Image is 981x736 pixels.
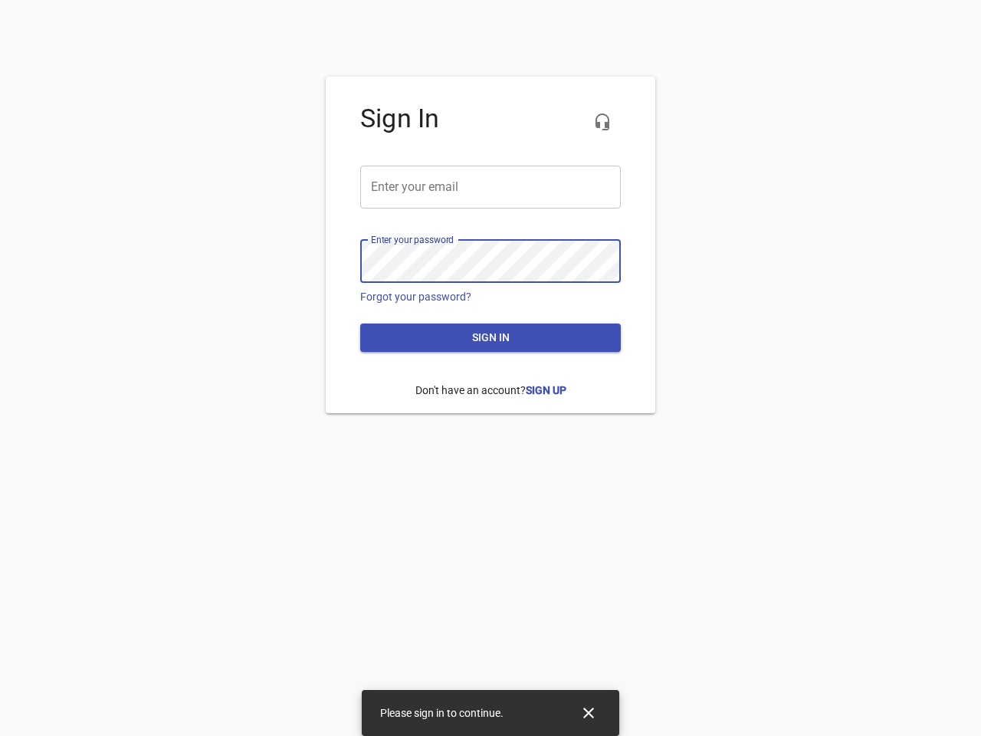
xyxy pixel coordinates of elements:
p: Don't have an account? [360,371,621,410]
button: Sign in [360,324,621,352]
button: Close [570,695,607,731]
h4: Sign In [360,103,621,134]
a: Sign Up [526,384,566,396]
iframe: Chat [646,172,970,724]
a: Forgot your password? [360,291,471,303]
span: Sign in [372,328,609,347]
span: Please sign in to continue. [380,707,504,719]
